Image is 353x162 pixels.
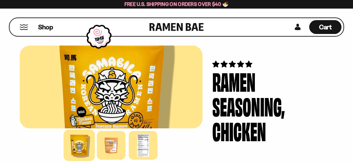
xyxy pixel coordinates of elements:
[212,69,256,94] div: Ramen
[212,60,254,68] span: 4.83 stars
[124,1,229,7] span: Free U.S. Shipping on Orders over $40 🍜
[38,23,53,32] span: Shop
[212,94,285,118] div: Seasoning,
[19,24,28,30] button: Mobile Menu Trigger
[309,18,341,36] a: Cart
[212,118,266,143] div: Chicken
[38,20,53,34] a: Shop
[319,23,332,31] span: Cart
